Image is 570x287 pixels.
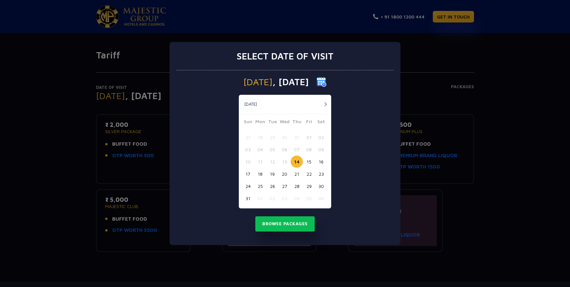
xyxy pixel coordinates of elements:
button: 30 [278,131,291,143]
button: 01 [303,131,315,143]
button: 07 [291,143,303,156]
button: 04 [254,143,266,156]
button: 22 [303,168,315,180]
button: [DATE] [240,99,261,109]
button: 08 [303,143,315,156]
button: 25 [254,180,266,192]
h3: Select date of visit [237,51,333,62]
span: Sat [315,118,327,127]
button: 27 [278,180,291,192]
button: 21 [291,168,303,180]
span: Mon [254,118,266,127]
button: 31 [242,192,254,204]
button: 10 [242,156,254,168]
button: 29 [303,180,315,192]
button: 05 [266,143,278,156]
button: 03 [278,192,291,204]
button: 09 [315,143,327,156]
button: 18 [254,168,266,180]
button: 30 [315,180,327,192]
button: 06 [278,143,291,156]
span: Sun [242,118,254,127]
button: 04 [291,192,303,204]
button: 05 [303,192,315,204]
span: [DATE] [243,77,272,87]
button: Browse Packages [255,216,315,232]
button: 28 [291,180,303,192]
button: 16 [315,156,327,168]
button: 11 [254,156,266,168]
button: 02 [266,192,278,204]
button: 15 [303,156,315,168]
button: 06 [315,192,327,204]
button: 27 [242,131,254,143]
img: calender icon [317,77,327,87]
span: Thu [291,118,303,127]
button: 02 [315,131,327,143]
button: 03 [242,143,254,156]
button: 26 [266,180,278,192]
button: 23 [315,168,327,180]
span: Wed [278,118,291,127]
button: 19 [266,168,278,180]
button: 12 [266,156,278,168]
button: 14 [291,156,303,168]
span: Fri [303,118,315,127]
button: 20 [278,168,291,180]
button: 13 [278,156,291,168]
button: 01 [254,192,266,204]
span: , [DATE] [272,77,309,87]
span: Tue [266,118,278,127]
button: 17 [242,168,254,180]
button: 28 [254,131,266,143]
button: 29 [266,131,278,143]
button: 24 [242,180,254,192]
button: 31 [291,131,303,143]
